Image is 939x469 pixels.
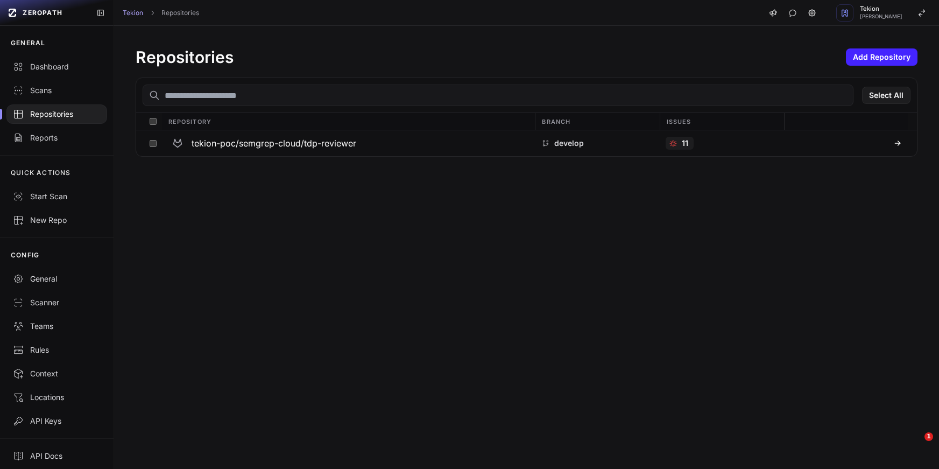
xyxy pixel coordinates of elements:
div: Locations [13,392,101,403]
button: Select All [862,87,910,104]
p: CONFIG [11,251,39,260]
div: API Docs [13,451,101,461]
h1: Repositories [136,47,234,67]
iframe: Intercom live chat [902,432,928,458]
div: Reports [13,132,101,143]
button: Add Repository [846,48,917,66]
div: Scans [13,85,101,96]
h3: tekion-poc/semgrep-cloud/tdp-reviewer [192,137,356,150]
div: Issues [660,113,784,130]
div: Repositories [13,109,101,120]
span: Tekion [860,6,902,12]
div: Scanner [13,297,101,308]
button: tekion-poc/semgrep-cloud/tdp-reviewer [161,130,535,156]
p: QUICK ACTIONS [11,169,71,177]
p: 11 [682,138,688,149]
div: Rules [13,345,101,355]
a: Repositories [161,9,199,17]
div: API Keys [13,416,101,426]
p: GENERAL [11,39,45,47]
a: Tekion [123,9,143,17]
div: Context [13,368,101,379]
nav: breadcrumb [123,9,199,17]
div: tekion-poc/semgrep-cloud/tdp-reviewer develop 11 [136,130,917,156]
div: Repository [162,113,535,130]
svg: chevron right, [149,9,156,17]
div: General [13,274,101,284]
span: ZEROPATH [23,9,62,17]
div: Teams [13,321,101,332]
p: develop [554,138,584,149]
span: [PERSON_NAME] [860,14,902,19]
span: 1 [924,432,933,441]
div: Dashboard [13,61,101,72]
div: Start Scan [13,191,101,202]
div: New Repo [13,215,101,226]
a: ZEROPATH [4,4,88,22]
div: Branch [535,113,659,130]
